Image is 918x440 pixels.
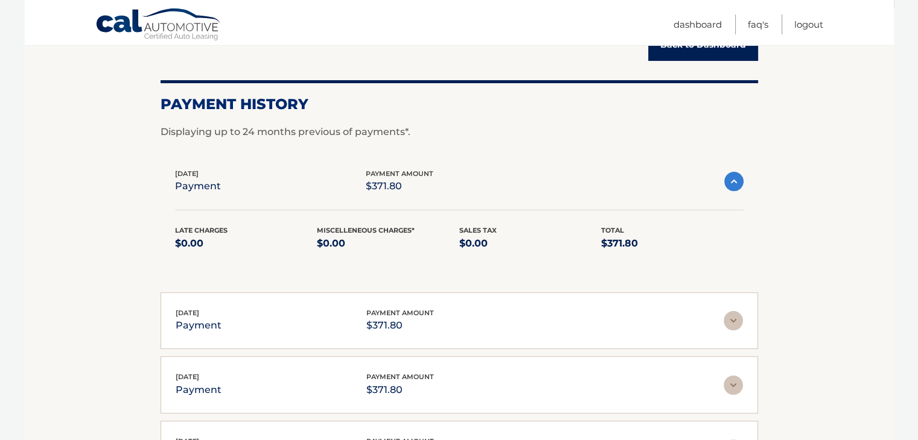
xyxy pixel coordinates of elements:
[794,14,823,34] a: Logout
[366,309,434,317] span: payment amount
[459,226,497,234] span: Sales Tax
[161,95,758,113] h2: Payment History
[175,235,317,252] p: $0.00
[366,317,434,334] p: $371.80
[175,169,199,178] span: [DATE]
[175,178,221,195] p: payment
[601,226,624,234] span: Total
[724,172,744,191] img: accordion-active.svg
[366,372,434,381] span: payment amount
[176,309,199,317] span: [DATE]
[459,235,602,252] p: $0.00
[95,8,222,43] a: Cal Automotive
[175,226,228,234] span: Late Charges
[601,235,744,252] p: $371.80
[366,178,433,195] p: $371.80
[176,372,199,381] span: [DATE]
[748,14,768,34] a: FAQ's
[366,382,434,398] p: $371.80
[366,169,433,178] span: payment amount
[317,235,459,252] p: $0.00
[317,226,415,234] span: Miscelleneous Charges*
[674,14,722,34] a: Dashboard
[176,382,222,398] p: payment
[724,311,743,330] img: accordion-rest.svg
[724,376,743,395] img: accordion-rest.svg
[161,125,758,139] p: Displaying up to 24 months previous of payments*.
[176,317,222,334] p: payment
